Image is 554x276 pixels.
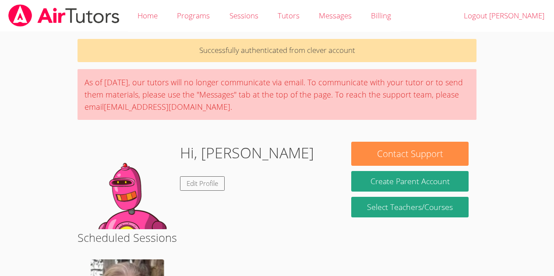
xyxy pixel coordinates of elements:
[85,142,173,229] img: default.png
[351,197,468,217] a: Select Teachers/Courses
[78,69,476,120] div: As of [DATE], our tutors will no longer communicate via email. To communicate with your tutor or ...
[78,229,476,246] h2: Scheduled Sessions
[78,39,476,62] p: Successfully authenticated from clever account
[180,176,225,191] a: Edit Profile
[351,171,468,192] button: Create Parent Account
[180,142,314,164] h1: Hi, [PERSON_NAME]
[7,4,120,27] img: airtutors_banner-c4298cdbf04f3fff15de1276eac7730deb9818008684d7c2e4769d2f7ddbe033.png
[319,10,352,21] span: Messages
[351,142,468,166] button: Contact Support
